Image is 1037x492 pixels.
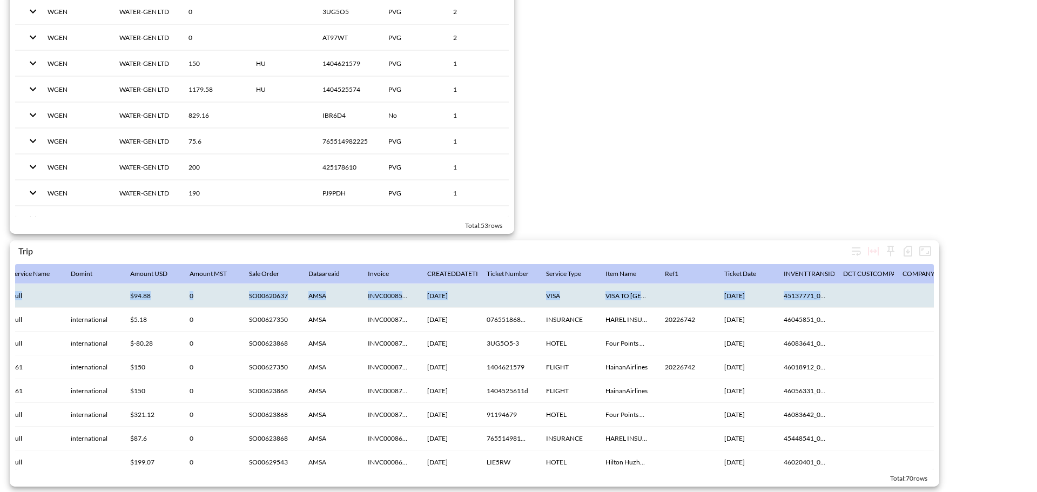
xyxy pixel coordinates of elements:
th: 04/03/2025 [419,308,478,332]
th: 0 [181,308,240,332]
th: HU [247,77,314,102]
th: 150 [180,51,247,76]
th: WATER-GEN LTD [111,129,180,154]
th: SO00623868 [240,427,300,450]
th: HOTEL [537,332,597,355]
button: Fullscreen [917,242,934,260]
span: CREATEDDATETIME [427,267,502,280]
th: 91194679 [478,403,537,427]
div: Domint [71,267,92,280]
th: INVC000870457 [359,379,419,403]
div: CREATEDDATETIME [427,267,488,280]
th: null [3,308,62,332]
th: No [380,103,445,128]
th: 20226742 [656,355,716,379]
th: 0 [181,403,240,427]
div: Wrap text [847,242,865,260]
th: AT97WT [314,25,380,50]
th: WATER-GEN LTD [111,180,180,206]
th: 425178610 [314,154,380,180]
th: $150 [122,379,181,403]
th: AMSA [300,332,359,355]
th: WGEN [39,154,110,180]
th: 1 [445,51,509,76]
th: 0 [181,379,240,403]
th: INVC000870482 [359,332,419,355]
span: Sale Order [249,267,293,280]
span: DCT CUSTCOMPANYGROUPID [843,267,950,280]
button: expand row [24,2,42,21]
div: Trip [18,246,847,256]
th: 46020401_089 [775,450,834,474]
th: 03/03/2025 [716,355,775,379]
div: Service Name [11,267,50,280]
th: 190 [180,180,247,206]
th: Four Points By Sheraton Huzhou [597,403,656,427]
th: $87.6 [122,427,181,450]
span: Ref1 [665,267,692,280]
th: CLT [380,206,445,232]
button: expand row [24,210,42,228]
th: HAREL INSURANCE Insurance [597,308,656,332]
th: $150 [122,355,181,379]
th: INVC000870482 [359,403,419,427]
th: 0 [181,355,240,379]
div: Ticket Date [724,267,756,280]
th: PVG [380,180,445,206]
th: 04/03/2025 [419,355,478,379]
th: WGEN [39,77,110,102]
th: WATER-GEN LTD [111,51,180,76]
th: 829.16 [180,103,247,128]
th: WGEN [39,51,110,76]
th: INVC000870207 [359,308,419,332]
th: WGEN [39,180,110,206]
th: 03/03/2025 [419,450,478,474]
th: LIE5RW [478,450,537,474]
th: 04/03/2025 [716,308,775,332]
th: $5.18 [122,308,181,332]
th: international [62,379,122,403]
th: 0 [181,284,240,308]
span: Amount MST [190,267,241,280]
th: 02/03/2025 [716,332,775,355]
th: 1404621579 [314,51,380,76]
th: 46018912_089 [775,355,834,379]
th: HU [247,51,314,76]
th: international [62,308,122,332]
span: Service Type [546,267,595,280]
th: AMSA [300,284,359,308]
button: expand row [24,28,42,46]
button: expand row [24,184,42,202]
div: Amount MST [190,267,227,280]
th: 1404525611d [478,379,537,403]
th: 0765518687825 [478,308,537,332]
th: WATER-GEN LTD [111,154,180,180]
div: Sale Order [249,267,279,280]
th: 765514981525 [478,427,537,450]
div: Item Name [605,267,636,280]
th: 12/02/2025 [716,379,775,403]
th: 200 [180,154,247,180]
th: 0 [180,25,247,50]
th: 46083642_089 [775,403,834,427]
th: INVC000855569 [359,284,419,308]
th: 2 [445,25,509,50]
th: INVC000870207 [359,355,419,379]
button: expand row [24,158,42,176]
th: HOTEL [537,450,597,474]
span: Ticket Date [724,267,770,280]
th: AMSA [300,427,359,450]
span: INVENTTRANSID [784,267,849,280]
div: Amount USD [130,267,167,280]
th: 488.33 [180,206,247,232]
th: PVG [380,77,445,102]
th: PVG [380,51,445,76]
th: 1 [445,129,509,154]
th: 1 [445,77,509,102]
th: PVG [380,25,445,50]
th: HOTEL [537,403,597,427]
span: COMPANYCHAINID [903,267,977,280]
th: SO00629543 [240,450,300,474]
th: AMSA [300,379,359,403]
th: 1 [445,103,509,128]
